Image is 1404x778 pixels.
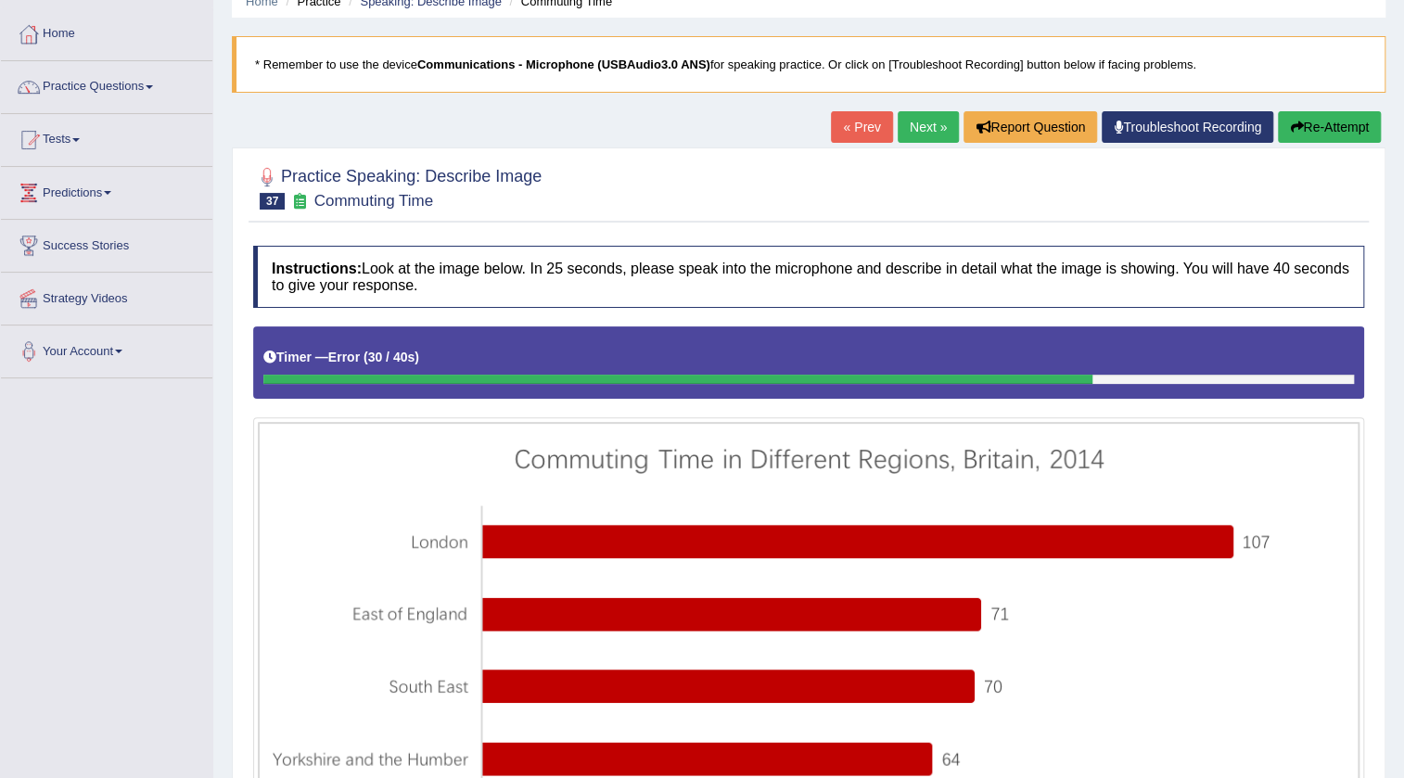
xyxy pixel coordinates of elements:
a: « Prev [831,111,892,143]
b: 30 / 40s [368,350,415,364]
b: Instructions: [272,261,362,276]
b: ( [364,350,368,364]
span: 37 [260,193,285,210]
a: Tests [1,114,212,160]
a: Success Stories [1,220,212,266]
h4: Look at the image below. In 25 seconds, please speak into the microphone and describe in detail w... [253,246,1364,308]
h5: Timer — [263,351,419,364]
small: Exam occurring question [289,193,309,210]
h2: Practice Speaking: Describe Image [253,163,542,210]
a: Next » [898,111,959,143]
a: Predictions [1,167,212,213]
button: Report Question [964,111,1097,143]
a: Strategy Videos [1,273,212,319]
small: Commuting Time [314,192,433,210]
a: Troubleshoot Recording [1102,111,1273,143]
button: Re-Attempt [1278,111,1381,143]
b: Error [328,350,360,364]
a: Home [1,8,212,55]
a: Your Account [1,325,212,372]
b: ) [415,350,419,364]
a: Practice Questions [1,61,212,108]
blockquote: * Remember to use the device for speaking practice. Or click on [Troubleshoot Recording] button b... [232,36,1385,93]
b: Communications - Microphone (USBAudio3.0 ANS) [417,57,710,71]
